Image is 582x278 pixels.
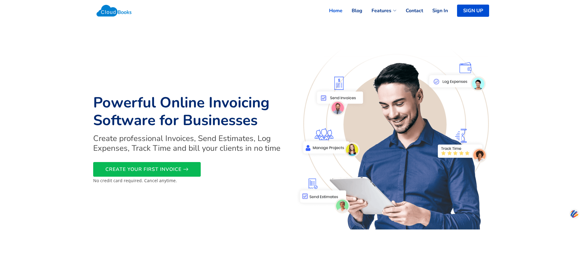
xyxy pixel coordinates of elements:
[93,2,135,20] img: Cloudbooks Logo
[372,7,391,14] span: Features
[320,4,342,17] a: Home
[362,4,397,17] a: Features
[569,208,580,219] img: svg+xml;base64,PHN2ZyB3aWR0aD0iNDQiIGhlaWdodD0iNDQiIHZpZXdCb3g9IjAgMCA0NCA0NCIgZmlsbD0ibm9uZSIgeG...
[457,5,489,17] a: SIGN UP
[93,94,287,129] h1: Powerful Online Invoicing Software for Businesses
[342,4,362,17] a: Blog
[93,178,177,183] small: No credit card required. Cancel anytime.
[423,4,448,17] a: Sign In
[397,4,423,17] a: Contact
[93,134,287,153] h2: Create professional Invoices, Send Estimates, Log Expenses, Track Time and bill your clients in n...
[93,162,201,177] a: CREATE YOUR FIRST INVOICE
